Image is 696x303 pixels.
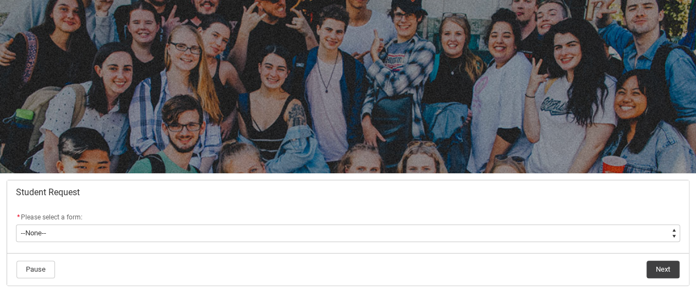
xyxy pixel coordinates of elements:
[7,180,689,286] article: Redu_Student_Request flow
[17,213,20,221] abbr: required
[16,187,80,198] span: Student Request
[17,261,55,278] button: Pause
[21,213,83,221] span: Please select a form:
[646,261,679,278] button: Next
